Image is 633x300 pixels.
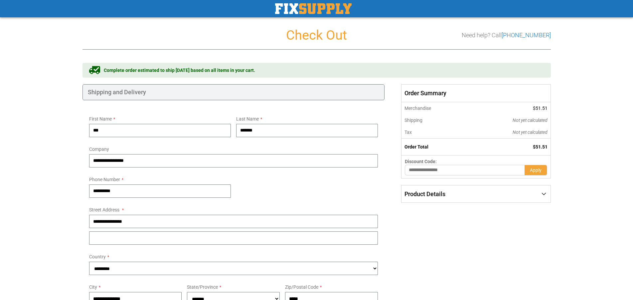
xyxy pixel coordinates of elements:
span: Apply [530,167,542,173]
span: Product Details [404,190,445,197]
span: State/Province [187,284,218,290]
strong: Order Total [404,144,428,150]
span: Complete order estimated to ship [DATE] based on all items in your cart. [104,67,255,74]
span: Last Name [236,116,259,122]
span: $51.51 [533,144,548,150]
h3: Need help? Call [462,32,551,39]
span: Country [89,254,106,259]
span: Company [89,147,109,152]
h1: Check Out [82,28,551,43]
span: First Name [89,116,112,122]
a: [PHONE_NUMBER] [502,32,551,39]
img: Fix Industrial Supply [275,3,352,14]
button: Apply [525,165,547,175]
span: Order Summary [401,84,551,102]
span: Shipping [404,118,422,123]
th: Tax [401,126,468,139]
span: Not yet calculated [513,130,548,135]
th: Merchandise [401,102,468,114]
span: City [89,284,97,290]
span: Discount Code: [405,159,437,164]
span: Zip/Postal Code [285,284,318,290]
a: store logo [275,3,352,14]
span: Phone Number [89,177,120,182]
span: Not yet calculated [513,118,548,123]
span: $51.51 [533,106,548,111]
span: Street Address [89,207,119,212]
div: Shipping and Delivery [82,84,385,100]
